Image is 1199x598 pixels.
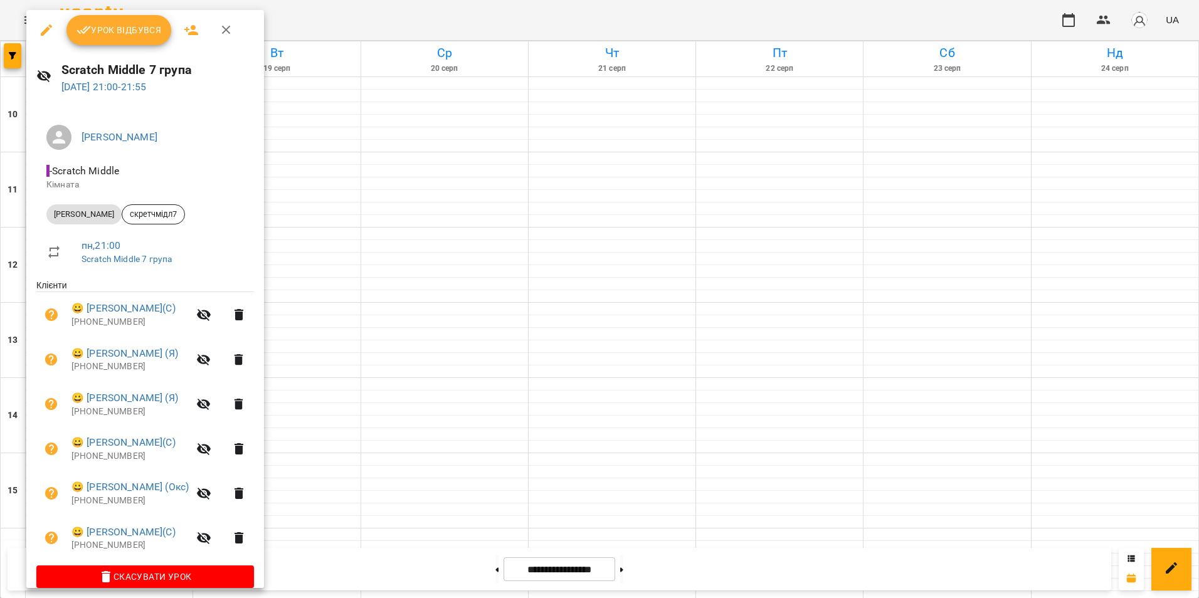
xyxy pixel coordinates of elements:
[122,209,184,220] span: скретчмідл7
[71,406,189,418] p: [PHONE_NUMBER]
[71,450,189,463] p: [PHONE_NUMBER]
[71,435,176,450] a: 😀 [PERSON_NAME](С)
[46,179,244,191] p: Кімната
[46,569,244,584] span: Скасувати Урок
[36,478,66,508] button: Візит ще не сплачено. Додати оплату?
[66,15,172,45] button: Урок відбувся
[46,209,122,220] span: [PERSON_NAME]
[82,131,157,143] a: [PERSON_NAME]
[36,300,66,330] button: Візит ще не сплачено. Додати оплату?
[61,81,147,93] a: [DATE] 21:00-21:55
[36,565,254,588] button: Скасувати Урок
[36,434,66,464] button: Візит ще не сплачено. Додати оплату?
[82,239,120,251] a: пн , 21:00
[71,346,178,361] a: 😀 [PERSON_NAME] (Я)
[36,345,66,375] button: Візит ще не сплачено. Додати оплату?
[71,391,178,406] a: 😀 [PERSON_NAME] (Я)
[71,495,189,507] p: [PHONE_NUMBER]
[71,316,189,328] p: [PHONE_NUMBER]
[82,254,172,264] a: Scratch Middle 7 група
[71,301,176,316] a: 😀 [PERSON_NAME](С)
[46,165,122,177] span: - Scratch Middle
[36,523,66,553] button: Візит ще не сплачено. Додати оплату?
[71,539,189,552] p: [PHONE_NUMBER]
[36,279,254,565] ul: Клієнти
[71,525,176,540] a: 😀 [PERSON_NAME](С)
[71,360,189,373] p: [PHONE_NUMBER]
[77,23,162,38] span: Урок відбувся
[122,204,185,224] div: скретчмідл7
[36,389,66,419] button: Візит ще не сплачено. Додати оплату?
[61,60,254,80] h6: Scratch Middle 7 група
[71,480,189,495] a: 😀 [PERSON_NAME] (Окс)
